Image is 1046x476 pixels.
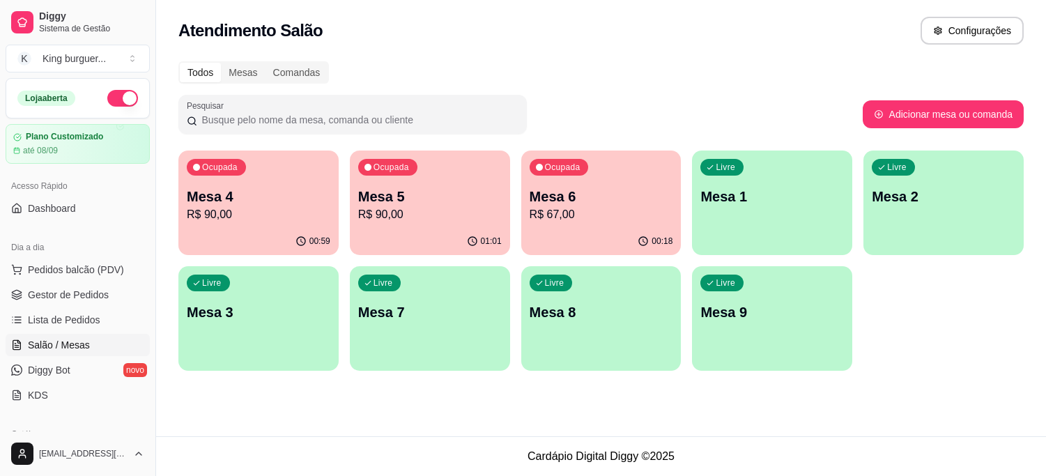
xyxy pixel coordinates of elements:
a: Dashboard [6,197,150,220]
span: K [17,52,31,66]
p: Livre [716,162,735,173]
div: Catálogo [6,423,150,445]
span: KDS [28,388,48,402]
p: Livre [202,277,222,289]
p: R$ 90,00 [358,206,502,223]
div: Comandas [266,63,328,82]
a: Plano Customizadoaté 08/09 [6,124,150,164]
a: Lista de Pedidos [6,309,150,331]
span: Salão / Mesas [28,338,90,352]
span: Sistema de Gestão [39,23,144,34]
article: até 08/09 [23,145,58,156]
p: Ocupada [202,162,238,173]
article: Plano Customizado [26,132,103,142]
p: 00:18 [652,236,672,247]
button: LivreMesa 9 [692,266,852,371]
p: R$ 67,00 [530,206,673,223]
span: Pedidos balcão (PDV) [28,263,124,277]
div: Todos [180,63,221,82]
button: Alterar Status [107,90,138,107]
button: OcupadaMesa 4R$ 90,0000:59 [178,151,339,255]
p: Ocupada [374,162,409,173]
footer: Cardápio Digital Diggy © 2025 [156,436,1046,476]
div: Loja aberta [17,91,75,106]
span: Dashboard [28,201,76,215]
p: Mesa 4 [187,187,330,206]
button: Adicionar mesa ou comanda [863,100,1024,128]
a: KDS [6,384,150,406]
button: LivreMesa 3 [178,266,339,371]
button: LivreMesa 1 [692,151,852,255]
p: Livre [374,277,393,289]
p: R$ 90,00 [187,206,330,223]
span: [EMAIL_ADDRESS][DOMAIN_NAME] [39,448,128,459]
a: Gestor de Pedidos [6,284,150,306]
button: LivreMesa 2 [863,151,1024,255]
span: Diggy Bot [28,363,70,377]
span: Lista de Pedidos [28,313,100,327]
p: Livre [716,277,735,289]
p: Mesa 7 [358,302,502,322]
div: Mesas [221,63,265,82]
button: OcupadaMesa 5R$ 90,0001:01 [350,151,510,255]
button: LivreMesa 7 [350,266,510,371]
p: Mesa 6 [530,187,673,206]
p: 00:59 [309,236,330,247]
label: Pesquisar [187,100,229,112]
button: [EMAIL_ADDRESS][DOMAIN_NAME] [6,437,150,470]
input: Pesquisar [197,113,518,127]
button: Configurações [921,17,1024,45]
p: Mesa 5 [358,187,502,206]
p: Livre [545,277,564,289]
button: Pedidos balcão (PDV) [6,259,150,281]
span: Diggy [39,10,144,23]
button: OcupadaMesa 6R$ 67,0000:18 [521,151,682,255]
p: Mesa 1 [700,187,844,206]
p: Mesa 8 [530,302,673,322]
a: Salão / Mesas [6,334,150,356]
span: Gestor de Pedidos [28,288,109,302]
p: Mesa 2 [872,187,1015,206]
p: Mesa 9 [700,302,844,322]
p: Ocupada [545,162,580,173]
p: 01:01 [481,236,502,247]
div: King burguer ... [43,52,106,66]
h2: Atendimento Salão [178,20,323,42]
p: Mesa 3 [187,302,330,322]
div: Dia a dia [6,236,150,259]
a: Diggy Botnovo [6,359,150,381]
button: LivreMesa 8 [521,266,682,371]
a: DiggySistema de Gestão [6,6,150,39]
p: Livre [887,162,907,173]
div: Acesso Rápido [6,175,150,197]
button: Select a team [6,45,150,72]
